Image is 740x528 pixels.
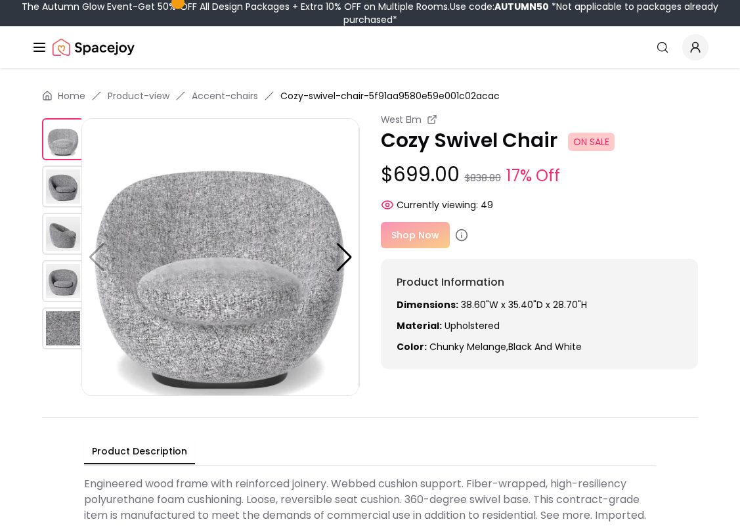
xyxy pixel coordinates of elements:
[42,89,698,102] nav: breadcrumb
[397,275,683,290] h6: Product Information
[53,34,135,60] a: Spacejoy
[42,165,84,208] img: https://storage.googleapis.com/spacejoy-main/assets/5f91aa9580e59e001c02acac/product_1_99lidpc9iefh
[397,198,478,211] span: Currently viewing:
[42,307,84,349] img: https://storage.googleapis.com/spacejoy-main/assets/5f91aa9580e59e001c02acac/product_4_kj91c15036gh
[53,34,135,60] img: Spacejoy Logo
[42,260,84,302] img: https://storage.googleapis.com/spacejoy-main/assets/5f91aa9580e59e001c02acac/product_3_odp5if2eal8k
[445,319,500,332] span: Upholstered
[465,171,501,185] small: $838.80
[81,118,359,396] img: https://storage.googleapis.com/spacejoy-main/assets/5f91aa9580e59e001c02acac/product_0_jjp9k50opec
[359,118,637,396] img: https://storage.googleapis.com/spacejoy-main/assets/5f91aa9580e59e001c02acac/product_1_99lidpc9iefh
[42,213,84,255] img: https://storage.googleapis.com/spacejoy-main/assets/5f91aa9580e59e001c02acac/product_2_10em5kl05h43
[381,113,422,126] small: West Elm
[429,340,508,353] span: chunky melange ,
[32,26,708,68] nav: Global
[568,133,615,151] span: ON SALE
[397,298,458,311] strong: Dimensions:
[192,89,258,102] a: Accent-chairs
[42,118,84,160] img: https://storage.googleapis.com/spacejoy-main/assets/5f91aa9580e59e001c02acac/product_0_jjp9k50opec
[381,129,699,152] p: Cozy Swivel Chair
[381,163,699,188] p: $699.00
[397,340,427,353] strong: Color:
[84,439,195,464] button: Product Description
[58,89,85,102] a: Home
[506,164,560,188] small: 17% Off
[481,198,493,211] span: 49
[397,319,442,332] strong: Material:
[508,340,582,353] span: black and white
[108,89,169,102] a: Product-view
[280,89,500,102] span: Cozy-swivel-chair-5f91aa9580e59e001c02acac
[397,298,683,311] p: 38.60"W x 35.40"D x 28.70"H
